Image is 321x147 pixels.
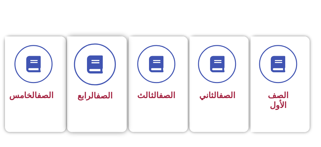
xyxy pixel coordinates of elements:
span: الرابع [77,91,113,100]
span: الصف الأول [268,91,289,110]
a: الصف [159,91,175,100]
span: الثاني [199,91,235,100]
a: الصف [37,91,53,100]
span: الخامس [9,91,53,100]
a: الصف [96,91,113,100]
span: الثالث [137,91,175,100]
a: الصف [219,91,235,100]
